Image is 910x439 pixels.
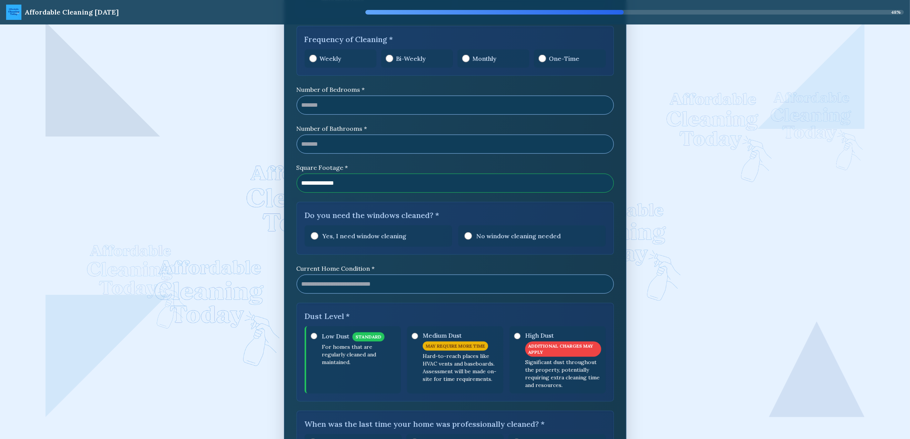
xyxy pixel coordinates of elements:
p: For homes that are regularly cleaned and maintained. [322,343,396,366]
input: Weekly [309,55,317,62]
p: Significant dust throughout the property, potentially requiring extra cleaning time and resources. [525,358,601,389]
input: Medium DustMAY REQUIRE MORE TIMEHard-to-reach places like HVAC vents and baseboards. Assessment w... [412,332,418,340]
span: Weekly [320,54,342,63]
p: Hard-to-reach places like HVAC vents and baseboards. Assessment will be made on-site for time req... [423,352,499,383]
input: High DustADDITIONAL CHARGES MAY APPLYSignificant dust throughout the property, potentially requir... [514,332,521,340]
span: Medium Dust [423,331,462,340]
input: Monthly [462,55,470,62]
input: One-Time [539,55,546,62]
span: No window cleaning needed [477,232,561,240]
label: Do you need the windows cleaned? * [305,210,606,221]
span: 48 % [891,9,901,15]
span: Bi-Weekly [396,54,426,63]
label: Current Home Condition * [297,264,614,273]
input: No window cleaning needed [464,232,472,240]
input: Yes, I need window cleaning [311,232,318,240]
div: Affordable Cleaning [DATE] [24,7,119,18]
label: Dust Level * [305,311,606,322]
img: ACT Logo [6,5,21,20]
input: Low DustSTANDARDFor homes that are regularly cleaned and maintained. [311,332,317,340]
span: Low Dust [322,332,349,341]
label: Number of Bathrooms * [297,124,614,133]
span: STANDARD [352,332,384,341]
label: Frequency of Cleaning * [305,34,606,45]
span: MAY REQUIRE MORE TIME [423,341,488,351]
span: Monthly [473,54,497,63]
input: Bi-Weekly [386,55,393,62]
span: High Dust [525,331,554,340]
span: Yes, I need window cleaning [323,232,407,240]
label: Square Footage * [297,163,614,172]
span: ADDITIONAL CHARGES MAY APPLY [525,341,601,357]
span: One-Time [549,54,580,63]
label: Number of Bedrooms * [297,85,614,94]
label: When was the last time your home was professionally cleaned? * [305,419,606,429]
